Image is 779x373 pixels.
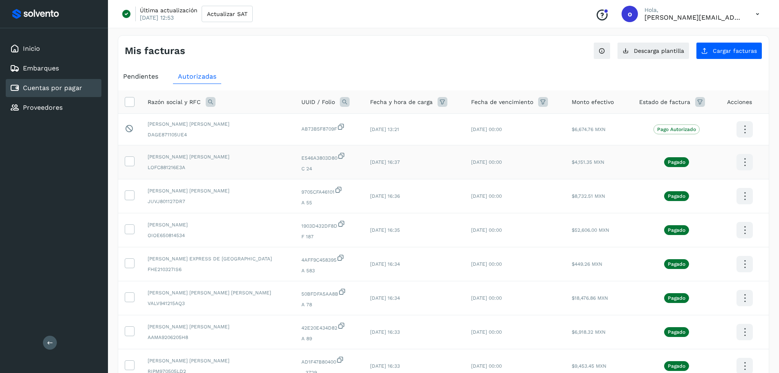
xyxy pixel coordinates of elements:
span: JUVJ801127DR7 [148,198,288,205]
span: 42E20E434D82 [301,322,357,332]
span: Cargar facturas [713,48,757,54]
span: A 583 [301,267,357,274]
span: E546A3803D80 [301,152,357,162]
button: Cargar facturas [696,42,762,59]
span: Monto efectivo [572,98,614,106]
span: [DATE] 16:37 [370,159,400,165]
span: [DATE] 00:00 [471,193,502,199]
span: [DATE] 00:00 [471,295,502,301]
span: [DATE] 00:00 [471,159,502,165]
span: Estado de factura [639,98,690,106]
p: Pagado [668,261,685,267]
a: Proveedores [23,104,63,111]
p: Pagado [668,193,685,199]
span: VALV941215AQ3 [148,300,288,307]
p: Última actualización [140,7,198,14]
span: LOFC881216E3A [148,164,288,171]
span: $9,453.45 MXN [572,363,606,369]
span: A 78 [301,301,357,308]
div: Proveedores [6,99,101,117]
p: Pago Autorizado [657,127,696,132]
span: [PERSON_NAME] [PERSON_NAME] [148,187,288,194]
span: Acciones [727,98,752,106]
span: $52,606.00 MXN [572,227,609,233]
span: $6,674.76 MXN [572,127,606,132]
span: FHE210327IS6 [148,266,288,273]
span: AD1F47B80400 [301,356,357,366]
p: Pagado [668,159,685,165]
p: Hola, [644,7,743,14]
span: $6,918.32 MXN [572,329,606,335]
span: [DATE] 16:33 [370,329,400,335]
a: Embarques [23,64,59,72]
span: 9705CFA46101 [301,186,357,196]
span: AAMA9206205H8 [148,334,288,341]
span: [DATE] 16:34 [370,295,400,301]
span: $8,732.51 MXN [572,193,605,199]
p: Pagado [668,329,685,335]
span: C 24 [301,165,357,172]
h4: Mis facturas [125,45,185,57]
span: Fecha y hora de carga [370,98,433,106]
a: Cuentas por pagar [23,84,82,92]
span: [DATE] 16:35 [370,227,400,233]
span: A 55 [301,199,357,206]
div: Cuentas por pagar [6,79,101,97]
span: Actualizar SAT [207,11,247,17]
span: [PERSON_NAME] [PERSON_NAME] [148,323,288,330]
span: [PERSON_NAME] [PERSON_NAME] [148,357,288,364]
span: [DATE] 16:36 [370,193,400,199]
div: Inicio [6,40,101,58]
span: $4,151.35 MXN [572,159,604,165]
span: [PERSON_NAME] [PERSON_NAME] [148,153,288,161]
p: Pagado [668,227,685,233]
a: Inicio [23,45,40,52]
span: [DATE] 00:00 [471,363,502,369]
span: [DATE] 00:00 [471,227,502,233]
span: [PERSON_NAME] [PERSON_NAME] [PERSON_NAME] [148,289,288,296]
span: 1903D432DF8D [301,220,357,230]
span: Descarga plantilla [634,48,684,54]
span: OIOE650814534 [148,232,288,239]
span: 4AFF9C458395 [301,254,357,264]
span: 50BFDFA5AA8B [301,288,357,298]
span: [DATE] 00:00 [471,127,502,132]
span: [DATE] 16:33 [370,363,400,369]
p: [DATE] 12:53 [140,14,174,21]
span: Pendientes [123,72,158,80]
span: [PERSON_NAME] EXPRESS DE [GEOGRAPHIC_DATA] [148,255,288,262]
span: Razón social y RFC [148,98,201,106]
span: A 89 [301,335,357,342]
p: Pagado [668,363,685,369]
span: [DATE] 00:00 [471,261,502,267]
span: [DATE] 16:34 [370,261,400,267]
span: UUID / Folio [301,98,335,106]
span: Fecha de vencimiento [471,98,533,106]
p: Pagado [668,295,685,301]
span: F 187 [301,233,357,240]
span: Autorizadas [178,72,216,80]
button: Actualizar SAT [202,6,253,22]
span: [PERSON_NAME] [PERSON_NAME] [148,120,288,128]
p: obed.perez@clcsolutions.com.mx [644,14,743,21]
span: $18,476.86 MXN [572,295,608,301]
span: [PERSON_NAME] [148,221,288,228]
span: [DATE] 00:00 [471,329,502,335]
span: DAGE871105UE4 [148,131,288,138]
button: Descarga plantilla [617,42,689,59]
div: Embarques [6,59,101,77]
span: AB73B5F8709F [301,123,357,133]
span: $449.26 MXN [572,261,602,267]
span: [DATE] 13:21 [370,127,399,132]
